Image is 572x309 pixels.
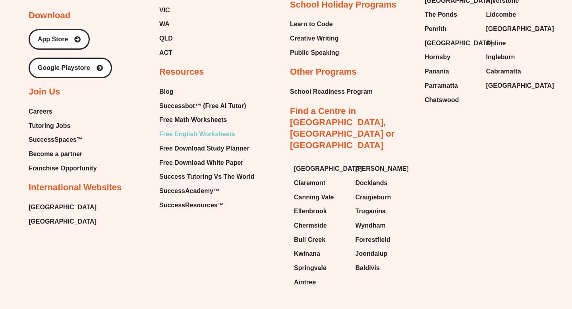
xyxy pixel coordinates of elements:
span: App Store [38,36,68,42]
a: Free Download Study Planner [159,143,254,154]
span: Springvale [294,262,327,274]
a: Tutoring Jobs [29,120,97,132]
a: Free English Worksheets [159,128,254,140]
a: School Readiness Program [290,86,373,98]
a: Learn to Code [290,18,339,30]
span: Become a partner [29,148,82,160]
span: Penrith [425,23,446,35]
span: Wyndham [356,220,386,232]
a: VIC [159,4,227,16]
a: Lidcombe [486,9,540,21]
a: Kwinana [294,248,348,260]
span: Free English Worksheets [159,128,235,140]
span: Free Math Worksheets [159,114,227,126]
a: Success Tutoring Vs The World [159,171,254,183]
span: [GEOGRAPHIC_DATA] [486,23,554,35]
span: SuccessAcademy™ [159,185,220,197]
a: Free Math Worksheets [159,114,254,126]
h2: Resources [159,66,204,78]
span: SuccessSpaces™ [29,134,83,146]
a: Successbot™ (Free AI Tutor) [159,100,254,112]
a: SuccessResources™ [159,199,254,211]
h2: Download [29,10,70,21]
span: Craigieburn [356,191,391,203]
span: Parramatta [425,80,458,92]
a: Joondalup [356,248,409,260]
span: Tutoring Jobs [29,120,70,132]
span: Learn to Code [290,18,333,30]
a: Chatswood [425,94,478,106]
span: Bull Creek [294,234,325,246]
a: Hornsby [425,51,478,63]
span: Chermside [294,220,327,232]
a: Public Speaking [290,47,339,59]
a: [PERSON_NAME] [356,163,409,175]
h2: Join Us [29,86,60,98]
span: SuccessResources™ [159,199,224,211]
a: Online [486,37,540,49]
a: [GEOGRAPHIC_DATA] [29,216,97,228]
iframe: Chat Widget [436,219,572,309]
a: Careers [29,106,97,118]
span: Aintree [294,276,316,288]
span: Online [486,37,506,49]
a: Become a partner [29,148,97,160]
span: Truganina [356,205,386,217]
span: Joondalup [356,248,388,260]
a: Ellenbrook [294,205,348,217]
span: Chatswood [425,94,459,106]
a: QLD [159,33,227,44]
a: WA [159,18,227,30]
a: Claremont [294,177,348,189]
span: WA [159,18,170,30]
span: The Ponds [425,9,457,21]
h2: International Websites [29,182,122,193]
span: [GEOGRAPHIC_DATA] [294,163,362,175]
a: Franchise Opportunity [29,162,97,174]
a: ACT [159,47,227,59]
a: [GEOGRAPHIC_DATA] [486,23,540,35]
a: [GEOGRAPHIC_DATA] [486,80,540,92]
a: Creative Writing [290,33,339,44]
h2: Other Programs [290,66,357,78]
a: Bull Creek [294,234,348,246]
span: Panania [425,66,449,77]
span: [GEOGRAPHIC_DATA] [425,37,493,49]
span: Forrestfield [356,234,390,246]
span: Claremont [294,177,325,189]
a: Find a Centre in [GEOGRAPHIC_DATA], [GEOGRAPHIC_DATA] or [GEOGRAPHIC_DATA] [290,106,394,150]
span: ACT [159,47,172,59]
a: Forrestfield [356,234,409,246]
a: Chermside [294,220,348,232]
span: VIC [159,4,170,16]
a: Penrith [425,23,478,35]
a: SuccessAcademy™ [159,185,254,197]
span: Docklands [356,177,388,189]
a: Wyndham [356,220,409,232]
span: [GEOGRAPHIC_DATA] [29,201,97,213]
a: Free Download White Paper [159,157,254,169]
a: Craigieburn [356,191,409,203]
a: Blog [159,86,254,98]
a: [GEOGRAPHIC_DATA] [294,163,348,175]
span: Free Download Study Planner [159,143,249,154]
span: Lidcombe [486,9,516,21]
span: Ingleburn [486,51,515,63]
span: Free Download White Paper [159,157,243,169]
a: Truganina [356,205,409,217]
a: Cabramatta [486,66,540,77]
span: Creative Writing [290,33,338,44]
span: QLD [159,33,173,44]
a: Ingleburn [486,51,540,63]
a: Docklands [356,177,409,189]
span: [GEOGRAPHIC_DATA] [486,80,554,92]
span: Hornsby [425,51,450,63]
span: Blog [159,86,174,98]
a: Springvale [294,262,348,274]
